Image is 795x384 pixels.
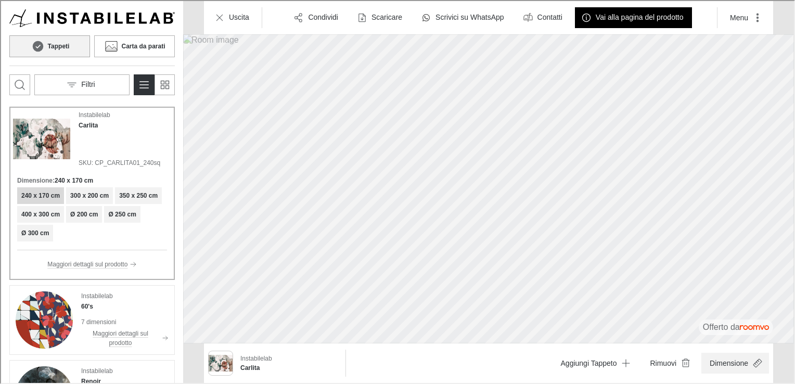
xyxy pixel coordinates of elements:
button: Passa alla visualizzazione dettagliata [133,73,153,94]
span: SKU: CP_CARLITA01_240sq [78,157,159,167]
button: 400 x 300 cm [16,205,63,222]
button: Scrivici su WhatsApp [414,6,511,27]
h6: 240 x 170 cm [54,175,92,184]
p: Maggiori dettagli sul prodotto [80,328,159,347]
button: Ø 300 cm [16,224,52,240]
button: Remove product [640,352,696,373]
button: Open size menu [700,352,768,373]
h6: 400 x 300 cm [20,209,59,218]
p: Contatti [536,11,561,22]
h6: Dimensione : [16,175,54,184]
button: Ø 200 cm [65,205,101,222]
div: See 60's in the room [8,284,174,354]
h4: 60's [80,301,92,310]
img: Carlita [208,350,232,374]
h6: Ø 300 cm [20,227,48,237]
p: Instabilelab [80,365,112,375]
p: 7 dimensioni [80,316,168,326]
button: Ø 250 cm [103,205,139,222]
p: Scrivici su WhatsApp [434,11,503,22]
button: Tappeti [8,34,89,56]
p: Maggiori dettagli sul prodotto [46,259,126,268]
a: Vai al sito web di Instabilelab . [8,8,174,26]
h6: Carta da parati [120,41,164,50]
img: 60's. Link opens in a new window. [15,290,72,348]
h6: Ø 250 cm [107,209,135,218]
p: Uscita [228,11,248,22]
p: Offerto da [702,321,768,332]
p: Condividi [307,11,337,22]
h6: Ø 200 cm [69,209,97,218]
div: Product List Mode Selector [133,73,174,94]
button: Scaricare [350,6,409,27]
button: Maggiori dettagli sul prodotto [46,258,135,269]
h6: Tappeti [47,41,69,50]
h4: Carlita [78,120,97,129]
h6: 240 x 170 cm [20,190,59,199]
button: Vai alla pagina del prodotto [574,6,691,27]
button: Maggiori dettagli sul prodotto [80,327,168,348]
button: Apri la casella di ricerca [8,73,29,94]
p: Instabilelab [239,353,271,362]
img: Carlita. Link opens in a new window. [12,109,69,167]
button: Condividi [286,6,345,27]
button: Carta da parati [93,34,174,56]
button: Passa alla visualizzazione semplice [153,73,174,94]
p: Instabilelab [80,290,112,300]
p: Instabilelab [78,109,109,119]
button: 300 x 200 cm [65,186,112,203]
button: Show details for Carlita [236,350,340,375]
p: Filtri [80,79,94,89]
p: Vai alla pagina del prodotto [595,11,683,22]
img: Logo representing Instabilelab. [8,8,174,26]
button: Uscita [207,6,257,27]
button: Aggiungi Tappeto [552,352,637,373]
button: Open the filters menu [33,73,129,94]
p: Scaricare [370,11,401,22]
button: Contatti [516,6,570,27]
div: Il visualizzatore è fornito da Roomvo. [702,321,768,332]
img: roomvo_wordmark.svg [739,324,768,329]
button: 240 x 170 cm [16,186,63,203]
button: 350 x 250 cm [114,186,161,203]
h6: Carlita [239,362,337,372]
h6: 300 x 200 cm [69,190,108,199]
button: More actions [721,6,768,27]
h6: 350 x 250 cm [118,190,157,199]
